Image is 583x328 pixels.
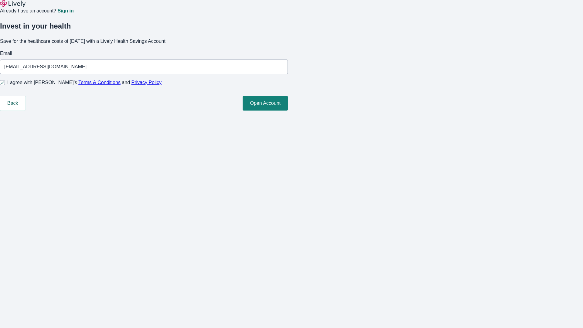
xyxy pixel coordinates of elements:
a: Sign in [57,9,73,13]
button: Open Account [243,96,288,111]
a: Terms & Conditions [78,80,121,85]
a: Privacy Policy [131,80,162,85]
span: I agree with [PERSON_NAME]’s and [7,79,162,86]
